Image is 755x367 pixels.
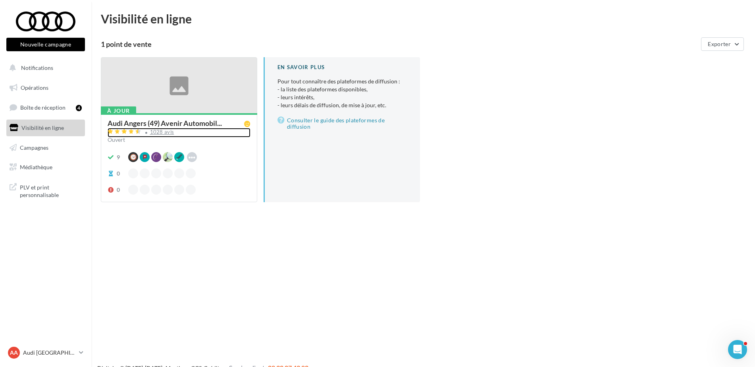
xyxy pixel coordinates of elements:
[5,120,87,136] a: Visibilité en ligne
[150,129,174,135] div: 1028 avis
[117,186,120,194] div: 0
[21,84,48,91] span: Opérations
[728,340,747,359] iframe: Intercom live chat
[6,38,85,51] button: Nouvelle campagne
[20,164,52,170] span: Médiathèque
[5,159,87,176] a: Médiathèque
[101,13,745,25] div: Visibilité en ligne
[5,139,87,156] a: Campagnes
[708,41,731,47] span: Exporter
[5,79,87,96] a: Opérations
[5,60,83,76] button: Notifications
[277,77,407,109] p: Pour tout connaître des plateformes de diffusion :
[277,85,407,93] li: - la liste des plateformes disponibles,
[101,41,698,48] div: 1 point de vente
[108,136,125,143] span: Ouvert
[21,64,53,71] span: Notifications
[10,349,18,357] span: AA
[20,182,82,199] span: PLV et print personnalisable
[5,99,87,116] a: Boîte de réception4
[277,64,407,71] div: En savoir plus
[277,101,407,109] li: - leurs délais de diffusion, de mise à jour, etc.
[76,105,82,111] div: 4
[20,144,48,151] span: Campagnes
[6,345,85,360] a: AA Audi [GEOGRAPHIC_DATA]
[108,128,250,137] a: 1028 avis
[108,120,222,127] span: Audi Angers (49) Avenir Automobil...
[21,124,64,131] span: Visibilité en ligne
[5,179,87,202] a: PLV et print personnalisable
[277,93,407,101] li: - leurs intérêts,
[101,106,136,115] div: À jour
[277,116,407,131] a: Consulter le guide des plateformes de diffusion
[701,37,744,51] button: Exporter
[117,153,120,161] div: 9
[20,104,65,111] span: Boîte de réception
[117,170,120,178] div: 0
[23,349,76,357] p: Audi [GEOGRAPHIC_DATA]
